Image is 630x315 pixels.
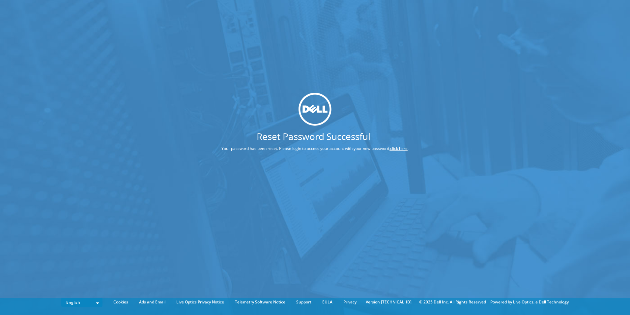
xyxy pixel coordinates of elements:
[317,298,337,306] a: EULA
[362,298,415,306] li: Version [TECHNICAL_ID]
[416,298,489,306] li: © 2025 Dell Inc. All Rights Reserved
[230,298,290,306] a: Telemetry Software Notice
[291,298,316,306] a: Support
[197,145,433,152] p: Your password has been reset. Please login to access your account with your new password, .
[338,298,361,306] a: Privacy
[490,298,569,306] li: Powered by Live Optics, a Dell Technology
[390,146,408,151] a: click here
[171,298,229,306] a: Live Optics Privacy Notice
[134,298,170,306] a: Ads and Email
[197,132,430,141] h1: Reset Password Successful
[108,298,133,306] a: Cookies
[299,92,331,125] img: dell_svg_logo.svg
